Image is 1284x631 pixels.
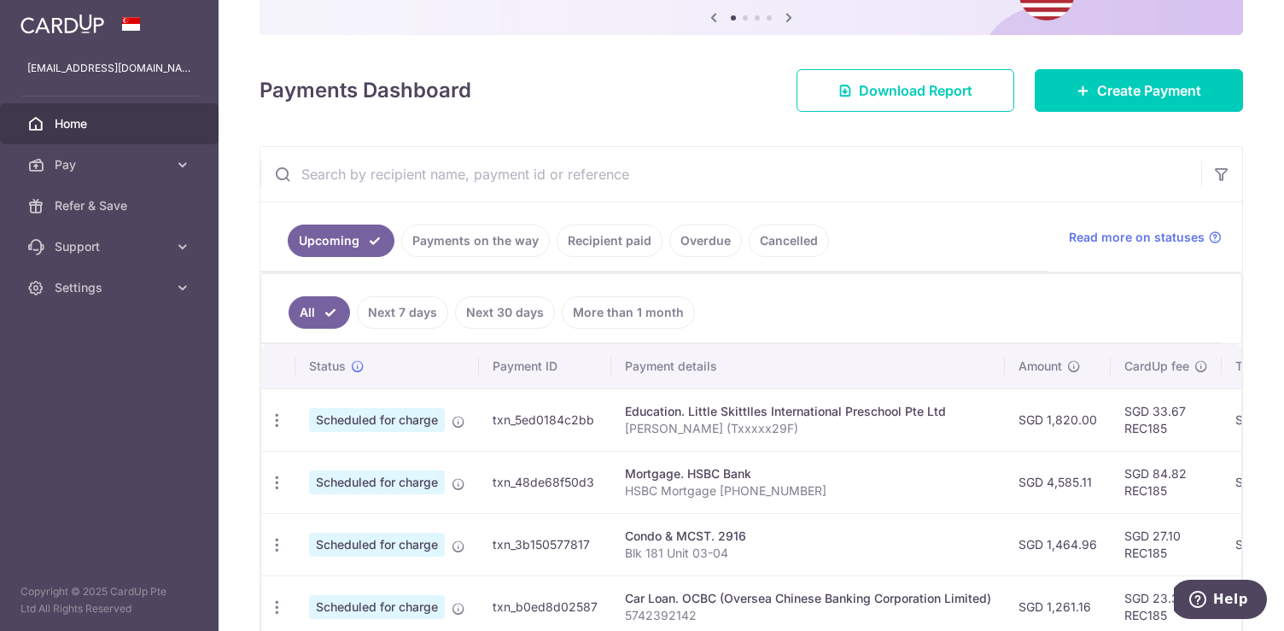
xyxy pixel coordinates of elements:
[625,528,991,545] div: Condo & MCST. 2916
[289,296,350,329] a: All
[625,465,991,482] div: Mortgage. HSBC Bank
[797,69,1014,112] a: Download Report
[625,545,991,562] p: Blk 181 Unit 03-04
[1111,451,1222,513] td: SGD 84.82 REC185
[1069,229,1205,246] span: Read more on statuses
[557,225,662,257] a: Recipient paid
[749,225,829,257] a: Cancelled
[1005,389,1111,451] td: SGD 1,820.00
[1097,80,1201,101] span: Create Payment
[625,607,991,624] p: 5742392142
[309,533,445,557] span: Scheduled for charge
[357,296,448,329] a: Next 7 days
[859,80,972,101] span: Download Report
[1111,513,1222,575] td: SGD 27.10 REC185
[1005,451,1111,513] td: SGD 4,585.11
[625,482,991,500] p: HSBC Mortgage [PHONE_NUMBER]
[309,470,445,494] span: Scheduled for charge
[27,60,191,77] p: [EMAIL_ADDRESS][DOMAIN_NAME]
[309,358,346,375] span: Status
[309,595,445,619] span: Scheduled for charge
[562,296,695,329] a: More than 1 month
[55,197,167,214] span: Refer & Save
[55,279,167,296] span: Settings
[625,590,991,607] div: Car Loan. OCBC (Oversea Chinese Banking Corporation Limited)
[309,408,445,432] span: Scheduled for charge
[1035,69,1243,112] a: Create Payment
[1174,580,1267,622] iframe: Opens a widget where you can find more information
[20,14,104,34] img: CardUp
[260,147,1201,202] input: Search by recipient name, payment id or reference
[401,225,550,257] a: Payments on the way
[1005,513,1111,575] td: SGD 1,464.96
[1018,358,1062,375] span: Amount
[669,225,742,257] a: Overdue
[455,296,555,329] a: Next 30 days
[55,238,167,255] span: Support
[479,513,611,575] td: txn_3b150577817
[55,156,167,173] span: Pay
[1124,358,1189,375] span: CardUp fee
[479,389,611,451] td: txn_5ed0184c2bb
[288,225,394,257] a: Upcoming
[625,403,991,420] div: Education. Little Skittlles International Preschool Pte Ltd
[625,420,991,437] p: [PERSON_NAME] (Txxxxx29F)
[611,344,1005,389] th: Payment details
[1111,389,1222,451] td: SGD 33.67 REC185
[479,451,611,513] td: txn_48de68f50d3
[260,75,471,106] h4: Payments Dashboard
[479,344,611,389] th: Payment ID
[55,115,167,132] span: Home
[1069,229,1222,246] a: Read more on statuses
